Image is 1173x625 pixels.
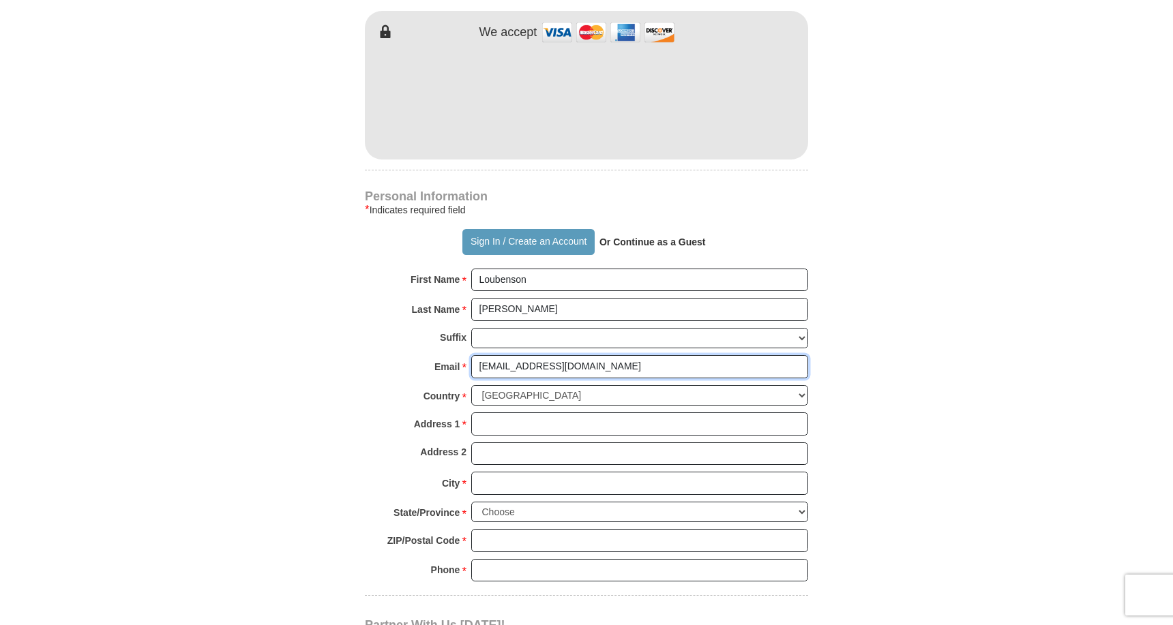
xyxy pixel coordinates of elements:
strong: Address 1 [414,414,460,433]
h4: Personal Information [365,191,808,202]
strong: First Name [411,270,460,289]
img: credit cards accepted [540,18,677,47]
h4: We accept [479,25,537,40]
strong: Country [424,386,460,406]
strong: ZIP/Postal Code [387,531,460,550]
strong: State/Province [394,503,460,522]
strong: Email [434,357,460,376]
strong: Phone [431,560,460,579]
div: Indicates required field [365,202,808,218]
strong: Address 2 [420,442,466,461]
strong: Last Name [412,300,460,319]
button: Sign In / Create an Account [462,229,594,255]
strong: Suffix [440,328,466,347]
strong: Or Continue as a Guest [599,237,706,247]
strong: City [442,474,460,493]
